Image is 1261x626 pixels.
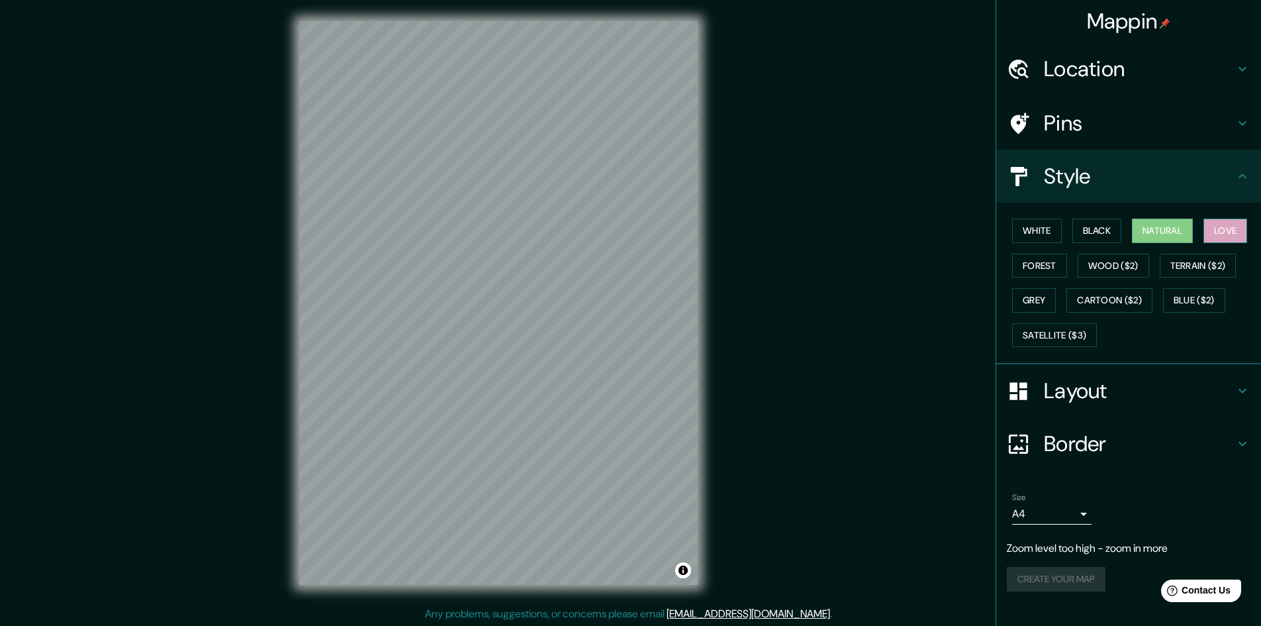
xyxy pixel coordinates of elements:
[1132,219,1193,243] button: Natural
[299,21,698,585] canvas: Map
[1143,574,1246,611] iframe: Help widget launcher
[425,606,832,622] p: Any problems, suggestions, or concerns please email .
[1072,219,1122,243] button: Black
[1012,323,1097,348] button: Satellite ($3)
[996,150,1261,203] div: Style
[1012,219,1062,243] button: White
[1087,8,1171,34] h4: Mappin
[667,607,830,621] a: [EMAIL_ADDRESS][DOMAIN_NAME]
[996,364,1261,417] div: Layout
[1160,254,1237,278] button: Terrain ($2)
[1163,288,1225,313] button: Blue ($2)
[1044,163,1235,189] h4: Style
[1044,110,1235,136] h4: Pins
[1203,219,1247,243] button: Love
[996,42,1261,95] div: Location
[1066,288,1152,313] button: Cartoon ($2)
[1078,254,1149,278] button: Wood ($2)
[832,606,834,622] div: .
[1044,56,1235,82] h4: Location
[834,606,837,622] div: .
[675,562,691,578] button: Toggle attribution
[1007,541,1250,556] p: Zoom level too high - zoom in more
[1160,18,1170,28] img: pin-icon.png
[996,417,1261,470] div: Border
[1012,254,1067,278] button: Forest
[1044,431,1235,457] h4: Border
[1044,378,1235,404] h4: Layout
[1012,492,1026,503] label: Size
[1012,288,1056,313] button: Grey
[1012,503,1092,525] div: A4
[996,97,1261,150] div: Pins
